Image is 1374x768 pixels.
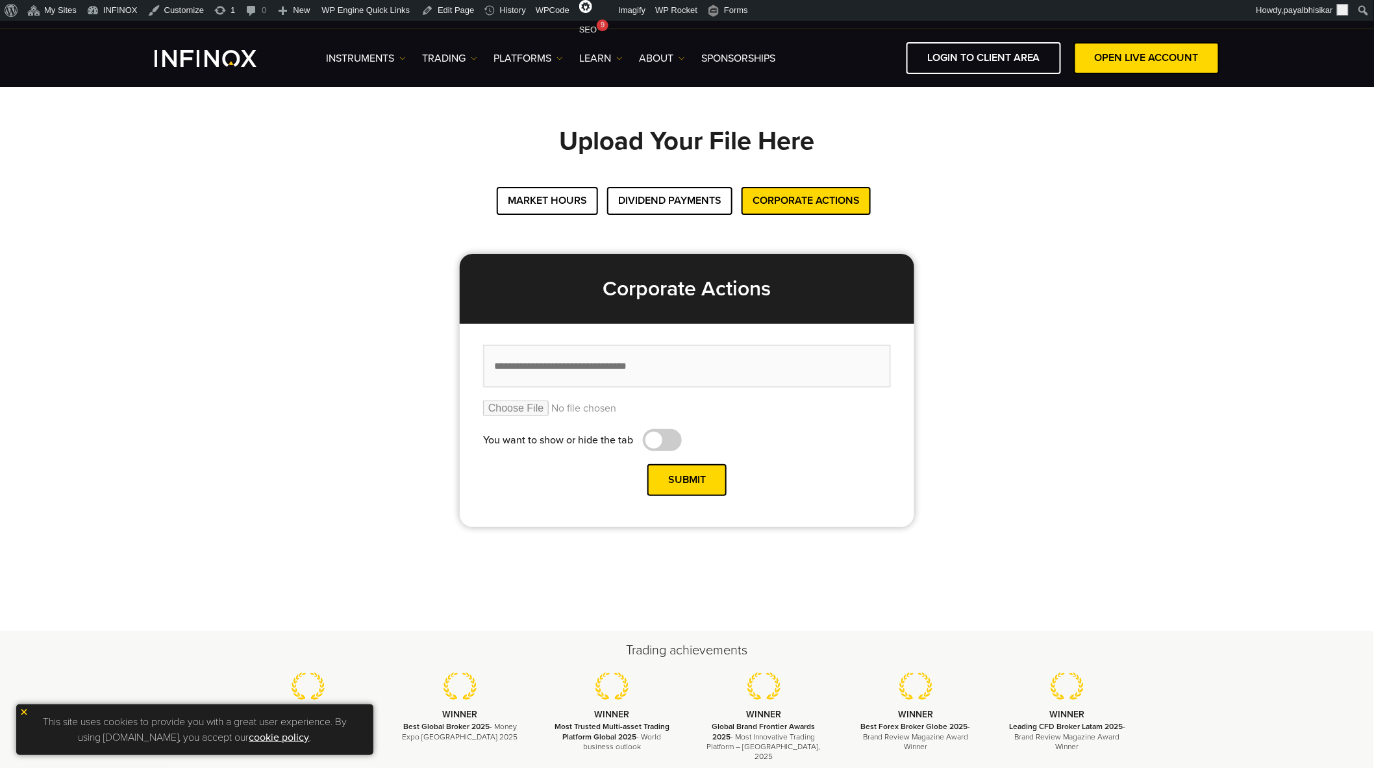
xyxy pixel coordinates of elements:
[553,722,672,752] p: - World business outlook
[483,432,633,448] span: You want to show or hide the tab
[1284,5,1333,15] span: payalbhisikar
[23,711,367,749] p: This site uses cookies to provide you with a great user experience. By using [DOMAIN_NAME], you a...
[856,722,975,752] p: - Brand Review Magazine Award Winner
[704,722,823,762] p: - Most Innovative Trading Platform – [GEOGRAPHIC_DATA], 2025
[403,722,490,731] strong: Best Global Broker 2025
[497,187,598,215] button: Market Hours
[742,187,871,215] button: Corporate Actions
[443,709,478,720] strong: WINNER
[555,722,669,741] strong: Most Trusted Multi-asset Trading Platform Global 2025
[712,722,816,741] strong: Global Brand Frontier Awards 2025
[906,42,1061,74] a: LOGIN TO CLIENT AREA
[579,25,597,34] span: SEO
[647,464,727,496] button: Submit
[594,709,629,720] strong: WINNER
[1009,722,1123,731] strong: Leading CFD Broker Latam 2025
[607,187,732,215] button: Dividend Payments
[1050,709,1085,720] strong: WINNER
[249,731,310,744] a: cookie policy
[701,51,775,66] a: SPONSORSHIPS
[1008,722,1127,752] p: - Brand Review Magazine Award Winner
[639,51,685,66] a: ABOUT
[493,51,563,66] a: PLATFORMS
[232,641,1142,660] h2: Trading achievements
[326,51,406,66] a: Instruments
[579,51,623,66] a: Learn
[232,127,1142,187] h1: Upload Your File Here
[746,709,781,720] strong: WINNER
[422,51,477,66] a: TRADING
[155,50,287,67] a: INFINOX Logo
[19,708,29,717] img: yellow close icon
[898,709,933,720] strong: WINNER
[401,722,520,741] p: - Money Expo [GEOGRAPHIC_DATA] 2025
[861,722,968,731] strong: Best Forex Broker Globe 2025
[460,254,914,324] p: Corporate Actions
[1074,42,1219,74] a: OPEN LIVE ACCOUNT
[597,19,608,31] div: 9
